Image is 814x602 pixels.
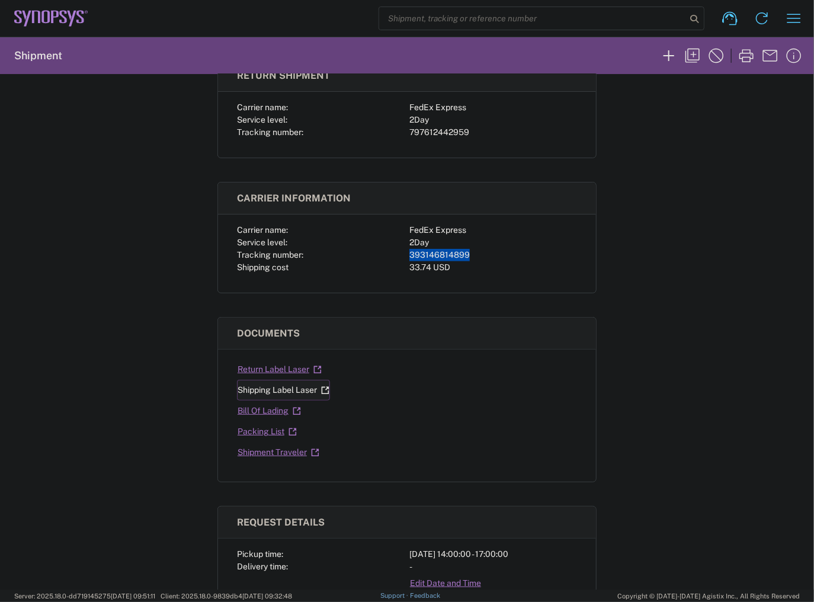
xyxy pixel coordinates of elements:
[242,593,292,600] span: [DATE] 09:32:48
[237,421,297,442] a: Packing List
[237,517,325,528] span: Request details
[237,225,288,235] span: Carrier name:
[409,548,577,561] div: [DATE] 14:00:00 - 17:00:00
[409,261,577,274] div: 33.74 USD
[237,127,303,137] span: Tracking number:
[409,249,577,261] div: 393146814899
[237,380,330,401] a: Shipping Label Laser
[237,103,288,112] span: Carrier name:
[379,7,686,30] input: Shipment, tracking or reference number
[409,126,577,139] div: 797612442959
[409,561,577,573] div: -
[410,592,440,599] a: Feedback
[237,250,303,260] span: Tracking number:
[237,549,283,559] span: Pickup time:
[409,101,577,114] div: FedEx Express
[617,591,800,601] span: Copyright © [DATE]-[DATE] Agistix Inc., All Rights Reserved
[237,238,287,247] span: Service level:
[237,359,322,380] a: Return Label Laser
[237,442,320,463] a: Shipment Traveler
[14,49,62,63] h2: Shipment
[14,593,155,600] span: Server: 2025.18.0-dd719145275
[409,573,482,594] a: Edit Date and Time
[161,593,292,600] span: Client: 2025.18.0-9839db4
[380,592,410,599] a: Support
[409,236,577,249] div: 2Day
[237,262,289,272] span: Shipping cost
[237,401,302,421] a: Bill Of Lading
[237,328,300,339] span: Documents
[237,193,351,204] span: Carrier information
[409,114,577,126] div: 2Day
[237,115,287,124] span: Service level:
[409,224,577,236] div: FedEx Express
[237,70,330,81] span: Return shipment
[237,562,288,571] span: Delivery time:
[111,593,155,600] span: [DATE] 09:51:11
